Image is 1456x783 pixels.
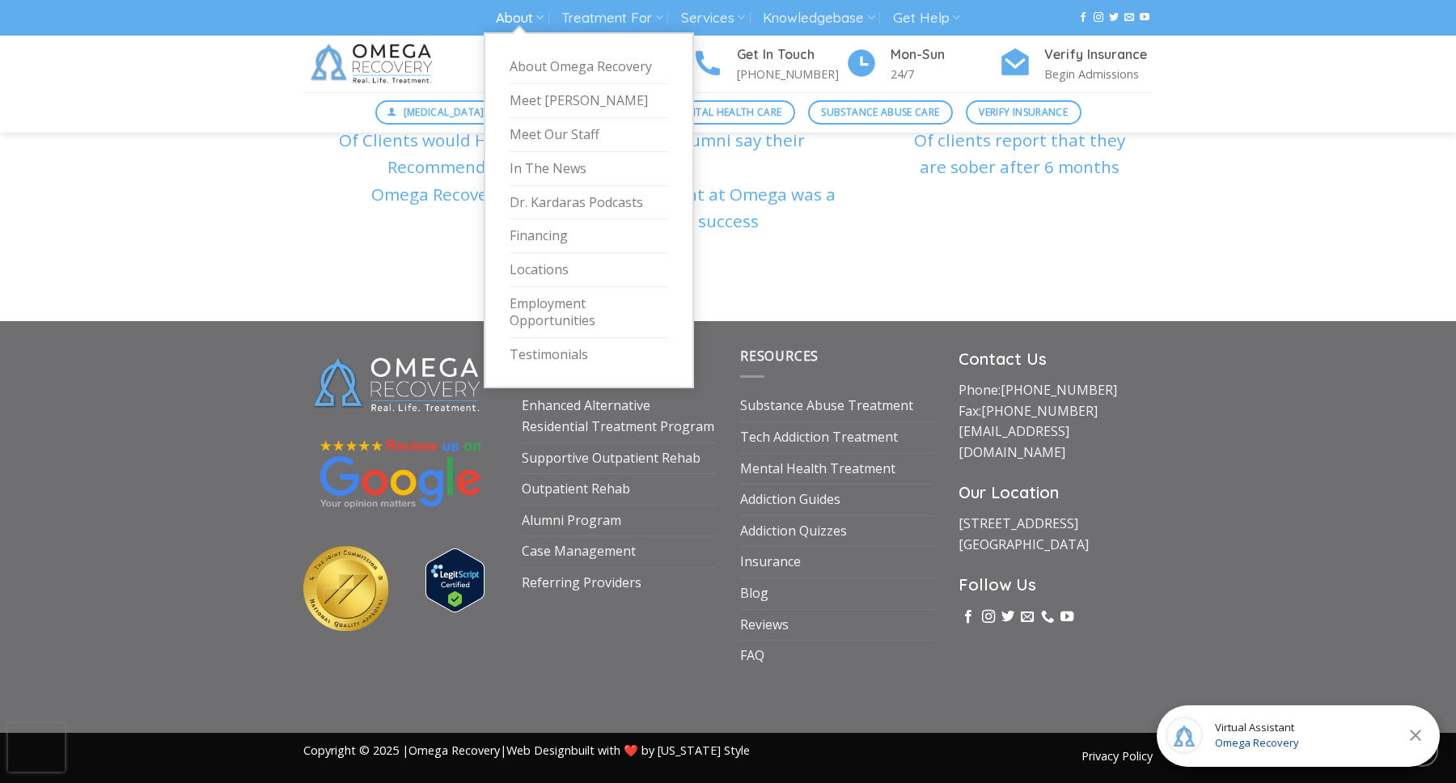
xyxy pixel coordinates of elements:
span: Mental Health Care [675,104,781,120]
h3: Follow Us [959,572,1153,598]
a: Follow on Facebook [1078,12,1088,23]
a: [PHONE_NUMBER] [1001,381,1117,399]
a: Verify LegitScript Approval for www.omegarecovery.org [425,570,485,588]
p: Of clients report that they are sober after 6 months [886,127,1153,181]
a: Follow on Twitter [1109,12,1119,23]
img: Omega Recovery [303,36,445,92]
a: Follow on YouTube [1060,610,1073,624]
a: [STREET_ADDRESS][GEOGRAPHIC_DATA] [959,514,1089,553]
iframe: reCAPTCHA [8,723,65,772]
span: Copyright © 2025 | | built with ❤️ by [US_STATE] Style [303,743,750,758]
a: Meet Our Staff [510,118,668,152]
a: About [496,3,544,33]
a: Mental Health Treatment [740,454,895,485]
a: Call us [1041,610,1054,624]
a: Get In Touch [PHONE_NUMBER] [692,44,845,84]
a: [MEDICAL_DATA] [375,100,498,125]
a: Referring Providers [522,568,641,599]
a: About Omega Recovery [510,50,668,84]
span: Resources [740,347,819,365]
a: Substance Abuse Care [808,100,953,125]
a: Blog [740,578,768,609]
span: Verify Insurance [979,104,1068,120]
a: Follow on Instagram [982,610,995,624]
a: Addiction Guides [740,485,840,515]
a: Services [681,3,745,33]
a: Get Help [893,3,960,33]
a: Outpatient Rehab [522,474,630,505]
p: Begin Admissions [1044,65,1153,83]
a: Supportive Outpatient Rehab [522,443,700,474]
a: Follow on Twitter [1001,610,1014,624]
a: Send us an email [1021,610,1034,624]
p: 24/7 [891,65,999,83]
p: [PHONE_NUMBER] [737,65,845,83]
a: Verify Insurance [966,100,1081,125]
a: Employment Opportunities [510,287,668,338]
a: Substance Abuse Treatment [740,391,913,421]
a: Alumni Program [522,506,621,536]
a: Knowledgebase [763,3,874,33]
p: Phone: Fax: [959,380,1153,463]
a: Web Design [506,743,571,758]
a: Insurance [740,547,801,578]
a: Follow on Instagram [1094,12,1103,23]
a: Enhanced Alternative Residential Treatment Program [522,391,716,442]
a: Addiction Quizzes [740,516,847,547]
span: [MEDICAL_DATA] [404,104,485,120]
a: Testimonials [510,338,668,371]
a: Tech Addiction Treatment [740,422,898,453]
a: Send us an email [1124,12,1134,23]
img: Verify Approval for www.omegarecovery.org [425,548,485,612]
a: Meet [PERSON_NAME] [510,84,668,118]
strong: Contact Us [959,349,1047,369]
h4: Get In Touch [737,44,845,66]
a: Case Management [522,536,636,567]
h3: Our Location [959,480,1153,506]
a: In The News [510,152,668,186]
a: Follow on YouTube [1140,12,1149,23]
a: Mental Health Care [662,100,795,125]
a: Reviews [740,610,789,641]
h4: Mon-Sun [891,44,999,66]
a: Locations [510,253,668,287]
a: Verify Insurance Begin Admissions [999,44,1153,84]
a: [PHONE_NUMBER] [981,402,1098,420]
a: Financing [510,219,668,253]
a: Privacy Policy [1081,748,1153,764]
p: Of Clients would HIGHLY Recommend Omega Recovery [303,127,570,208]
p: Of Alumni say their treatment at Omega was a success [595,127,861,235]
a: Dr. Kardaras Podcasts [510,186,668,220]
a: FAQ [740,641,764,671]
h4: Verify Insurance [1044,44,1153,66]
span: Substance Abuse Care [821,104,939,120]
a: Omega Recovery [408,743,500,758]
a: Treatment For [561,3,662,33]
a: Follow on Facebook [962,610,975,624]
a: [EMAIL_ADDRESS][DOMAIN_NAME] [959,422,1069,461]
